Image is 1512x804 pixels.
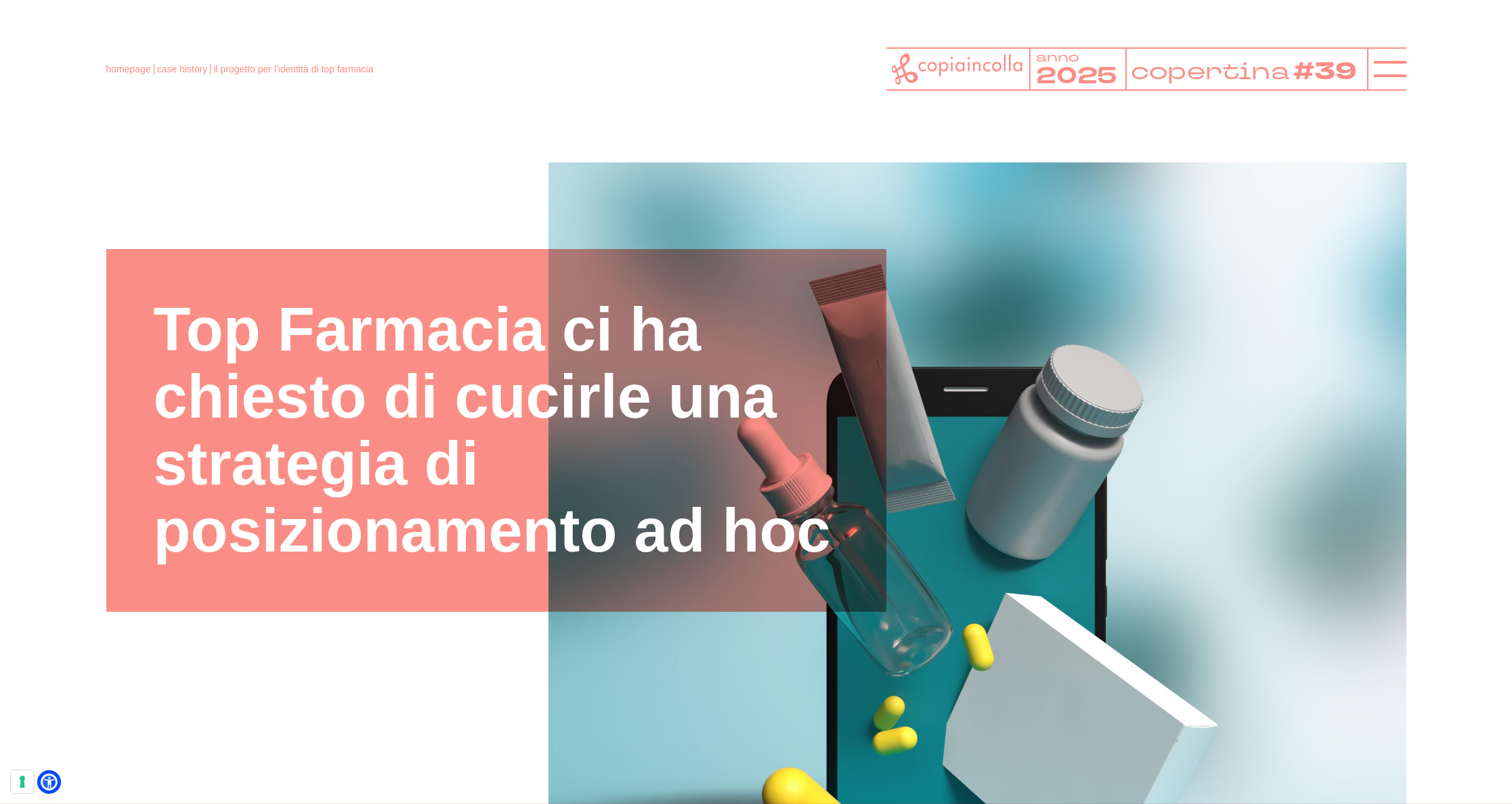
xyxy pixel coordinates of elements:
tspan: anno [1035,48,1079,66]
tspan: copertina [1131,55,1292,87]
button: Le tue preferenze relative al consenso per le tecnologie di tracciamento [11,770,34,793]
tspan: #39 [1296,55,1360,89]
span: il progetto per l'identità di top farmacia [213,64,373,74]
h1: Top Farmacia ci ha chiesto di cucirle una strategia di posizionamento ad hoc [154,296,839,564]
a: case history [157,64,208,74]
a: Open Accessibility Menu [41,774,58,790]
tspan: 2025 [1035,60,1117,91]
a: homepage [106,64,151,74]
